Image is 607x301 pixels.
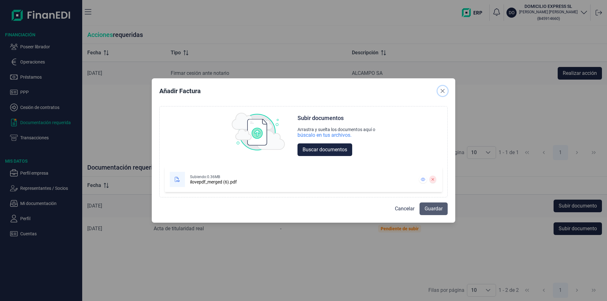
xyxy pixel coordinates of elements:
[438,86,448,96] button: Close
[232,113,285,151] img: upload img
[390,202,420,215] button: Cancelar
[297,114,344,122] div: Subir documentos
[297,143,352,156] button: Buscar documentos
[159,87,201,95] div: Añadir Factura
[395,205,414,213] span: Cancelar
[297,132,352,138] div: búscalo en tus archivos.
[303,146,347,154] span: Buscar documentos
[297,127,375,132] div: Arrastra y suelta los documentos aquí o
[420,202,448,215] button: Guardar
[190,174,237,179] div: Subiendo: 0.36MB
[425,205,443,213] span: Guardar
[297,132,375,138] div: búscalo en tus archivos.
[190,179,237,184] div: ilovepdf_merged (6).pdf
